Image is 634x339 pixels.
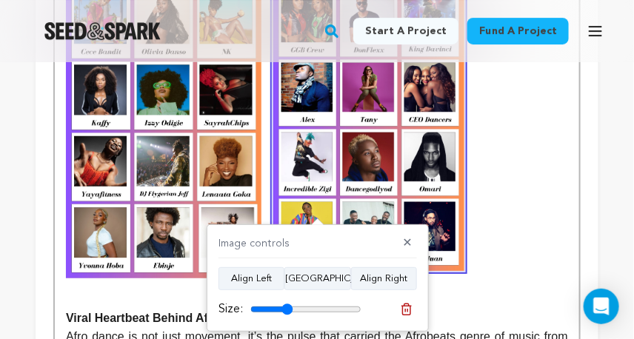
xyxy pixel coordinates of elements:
img: Seed&Spark Logo Dark Mode [44,22,161,40]
button: [GEOGRAPHIC_DATA] [284,267,351,291]
div: Open Intercom Messenger [584,289,619,324]
button: Align Left [218,267,284,291]
a: Seed&Spark Homepage [44,22,161,40]
label: Size: [218,301,243,318]
h4: Image controls [218,236,290,252]
a: Start a project [353,18,458,44]
a: Fund a project [467,18,569,44]
button: Align Right [351,267,417,291]
button: ✕ [398,236,417,251]
strong: Viral Heartbeat Behind Afrobeats’ Explosion [66,312,313,324]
